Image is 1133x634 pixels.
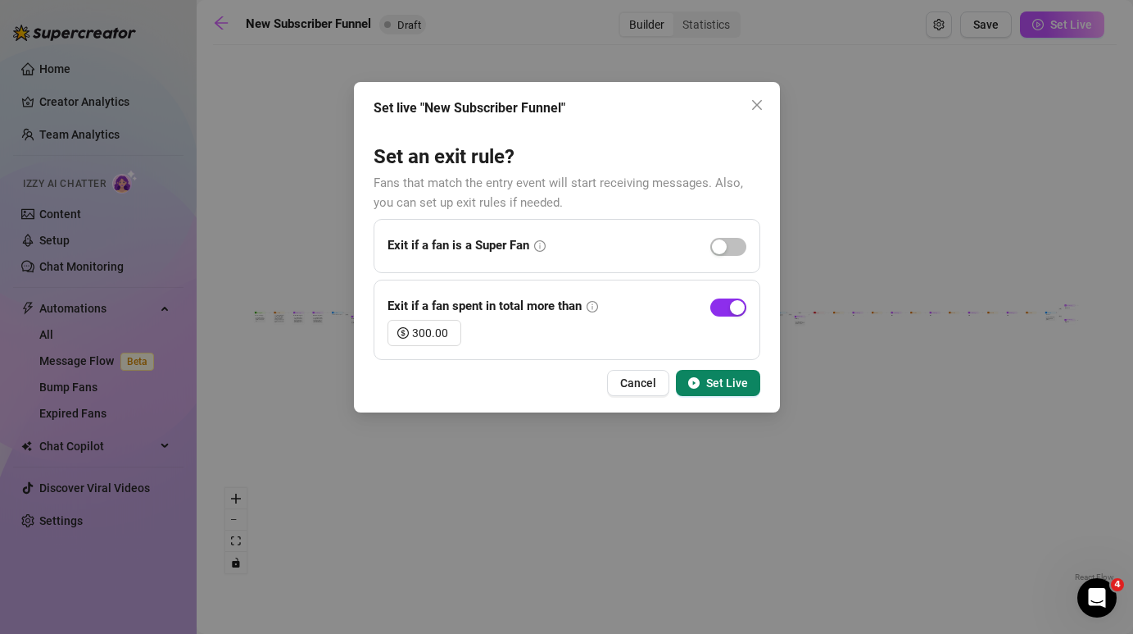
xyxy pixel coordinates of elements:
[750,98,764,112] span: close
[374,144,760,171] h3: Set an exit rule?
[387,238,529,253] strong: Exit if a fan is a Super Fan
[706,376,748,390] span: Set Live
[620,376,656,390] span: Cancel
[534,240,546,252] span: info-circle
[587,301,598,312] span: info-circle
[744,92,770,118] button: Close
[744,98,770,112] span: Close
[688,377,700,389] span: play-circle
[387,299,582,313] strong: Exit if a fan spent in total more than
[374,176,743,210] span: Fans that match the entry event will start receiving messages. Also, you can set up exit rules if...
[607,370,669,396] button: Cancel
[676,370,760,396] button: Set Live
[1077,578,1117,618] iframe: Intercom live chat
[374,98,760,118] div: Set live "New Subscriber Funnel"
[1111,578,1124,591] span: 4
